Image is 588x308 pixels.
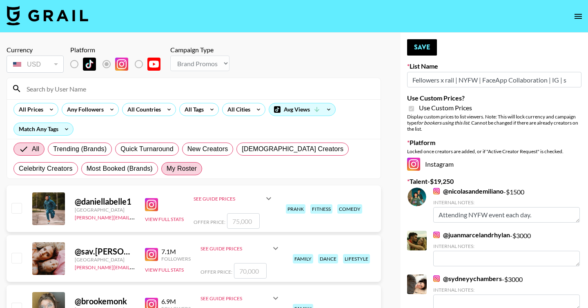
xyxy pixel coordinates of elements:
div: Locked once creators are added, or if "Active Creator Request" is checked. [407,148,581,154]
textarea: Attending NYFW event each day. [433,207,580,223]
div: - $ 1500 [433,187,580,223]
div: See Guide Prices [200,288,281,308]
span: [DEMOGRAPHIC_DATA] Creators [242,144,343,154]
span: Offer Price: [194,219,225,225]
img: YouTube [147,58,160,71]
div: Instagram [407,158,581,171]
span: Most Booked (Brands) [87,164,153,174]
a: @juanmarcelandrhylan [433,231,510,239]
span: Quick Turnaround [120,144,174,154]
label: Platform [407,138,581,147]
div: lifestyle [343,254,370,263]
a: @nicolasandemiliano [433,187,503,195]
img: Instagram [145,198,158,211]
img: Instagram [433,188,440,194]
div: See Guide Prices [200,246,271,252]
span: Offer Price: [200,269,232,275]
button: View Full Stats [145,216,184,222]
label: List Name [407,62,581,70]
div: fitness [310,204,332,214]
div: See Guide Prices [194,189,274,208]
label: Talent - $ 19,250 [407,177,581,185]
div: List locked to Instagram. [70,56,167,73]
div: All Countries [122,103,163,116]
div: Platform [70,46,167,54]
button: Save [407,39,437,56]
div: See Guide Prices [200,239,281,258]
input: Search by User Name [22,82,376,95]
span: All [32,144,39,154]
div: See Guide Prices [200,295,271,301]
img: Instagram [433,275,440,282]
em: for bookers using this list [416,120,469,126]
span: New Creators [187,144,228,154]
div: [GEOGRAPHIC_DATA] [75,207,135,213]
div: Followers [161,256,191,262]
div: Any Followers [62,103,105,116]
span: Celebrity Creators [19,164,73,174]
div: prank [286,204,305,214]
div: 7.1M [161,248,191,256]
div: dance [318,254,338,263]
div: Display custom prices to list viewers. Note: This will lock currency and campaign type . Cannot b... [407,114,581,132]
span: Trending (Brands) [53,144,107,154]
div: Match Any Tags [14,123,73,135]
img: Instagram [407,158,420,171]
div: @ daniellabelle1 [75,196,135,207]
div: [GEOGRAPHIC_DATA] [75,257,135,263]
div: Internal Notes: [433,243,580,249]
div: All Prices [14,103,45,116]
div: See Guide Prices [194,196,264,202]
div: All Tags [180,103,205,116]
button: open drawer [570,8,586,25]
input: 70,000 [234,263,267,279]
img: Instagram [115,58,128,71]
div: family [293,254,313,263]
div: Campaign Type [170,46,229,54]
div: 6.9M [161,297,191,306]
input: 75,000 [227,213,260,229]
img: Instagram [433,232,440,238]
img: Instagram [145,248,158,261]
label: Use Custom Prices? [407,94,581,102]
a: [PERSON_NAME][EMAIL_ADDRESS][DOMAIN_NAME] [75,213,196,221]
div: Internal Notes: [433,287,580,293]
img: Grail Talent [7,6,88,25]
div: USD [8,57,62,71]
span: Use Custom Prices [419,104,472,112]
span: My Roster [167,164,197,174]
button: View Full Stats [145,267,184,273]
div: @ brookemonk [75,296,135,306]
div: @ sav.[PERSON_NAME] [75,246,135,257]
div: - $ 3000 [433,231,580,266]
div: Currency [7,46,64,54]
div: comedy [337,204,362,214]
a: [PERSON_NAME][EMAIL_ADDRESS][DOMAIN_NAME] [75,263,196,270]
img: TikTok [83,58,96,71]
div: All Cities [223,103,252,116]
div: Internal Notes: [433,199,580,205]
div: Avg Views [269,103,335,116]
a: @sydneyychambers [433,275,502,283]
div: Currency is locked to USD [7,54,64,74]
